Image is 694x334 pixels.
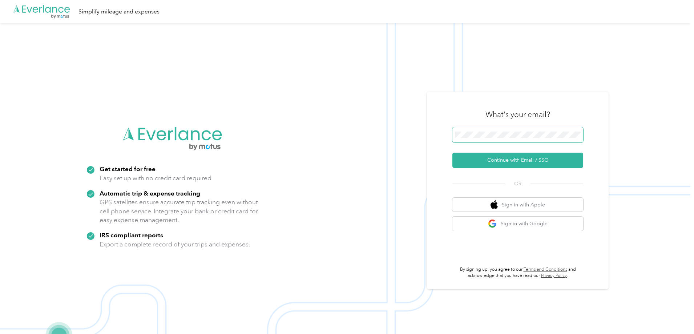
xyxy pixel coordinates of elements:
[452,153,583,168] button: Continue with Email / SSO
[505,180,530,188] span: OR
[100,240,250,249] p: Export a complete record of your trips and expenses.
[100,189,200,197] strong: Automatic trip & expense tracking
[100,198,258,225] p: GPS satellites ensure accurate trip tracking even without cell phone service. Integrate your bank...
[78,7,160,16] div: Simplify mileage and expenses
[452,217,583,231] button: google logoSign in with Google
[485,109,550,120] h3: What's your email?
[488,219,497,228] img: google logo
[452,198,583,212] button: apple logoSign in with Apple
[541,273,567,278] a: Privacy Policy
[524,267,567,272] a: Terms and Conditions
[100,174,211,183] p: Easy set up with no credit card required
[452,266,583,279] p: By signing up, you agree to our and acknowledge that you have read our .
[100,165,156,173] strong: Get started for free
[491,200,498,209] img: apple logo
[100,231,163,239] strong: IRS compliant reports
